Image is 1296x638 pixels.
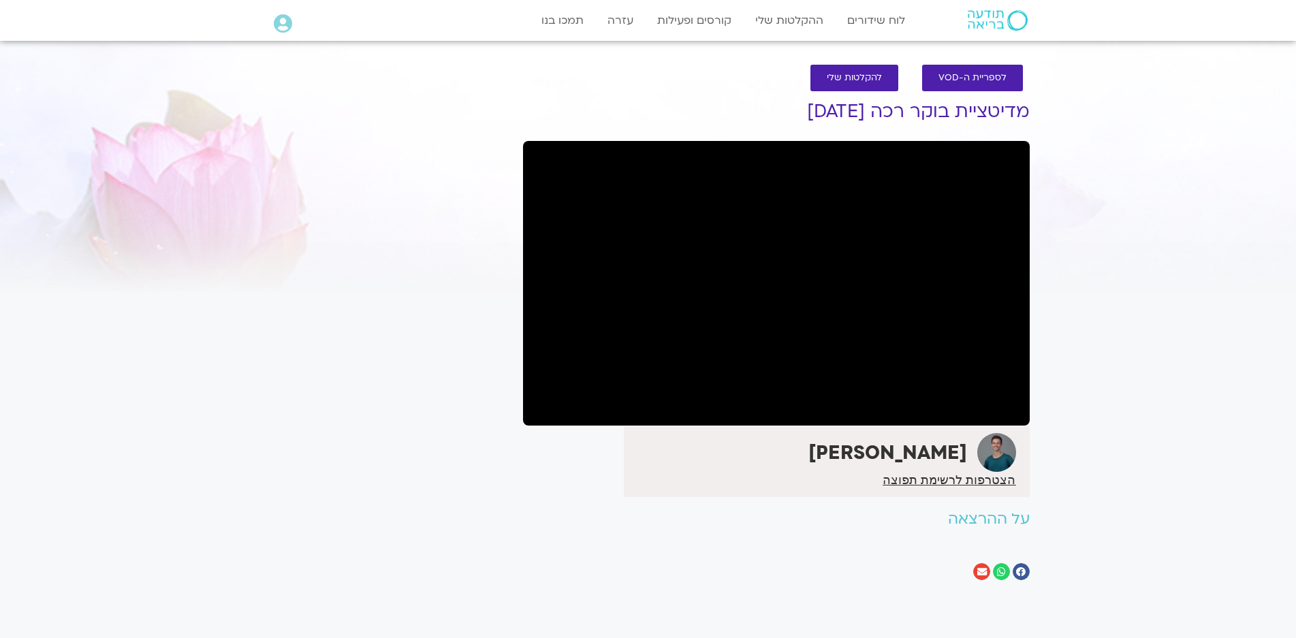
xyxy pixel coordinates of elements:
a: עזרה [601,7,640,33]
a: לוח שידורים [840,7,912,33]
a: הצטרפות לרשימת תפוצה [883,474,1015,486]
h1: מדיטציית בוקר רכה [DATE] [523,101,1030,122]
a: להקלטות שלי [810,65,898,91]
a: לספריית ה-VOD [922,65,1023,91]
h2: על ההרצאה [523,511,1030,528]
img: אורי דאובר [977,433,1016,472]
span: להקלטות שלי [827,73,882,83]
div: שיתוף ב whatsapp [993,563,1010,580]
div: שיתוף ב facebook [1013,563,1030,580]
img: תודעה בריאה [968,10,1028,31]
span: לספריית ה-VOD [938,73,1007,83]
strong: [PERSON_NAME] [808,440,967,466]
div: שיתוף ב email [973,563,990,580]
a: קורסים ופעילות [650,7,738,33]
a: תמכו בנו [535,7,590,33]
a: ההקלטות שלי [748,7,830,33]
